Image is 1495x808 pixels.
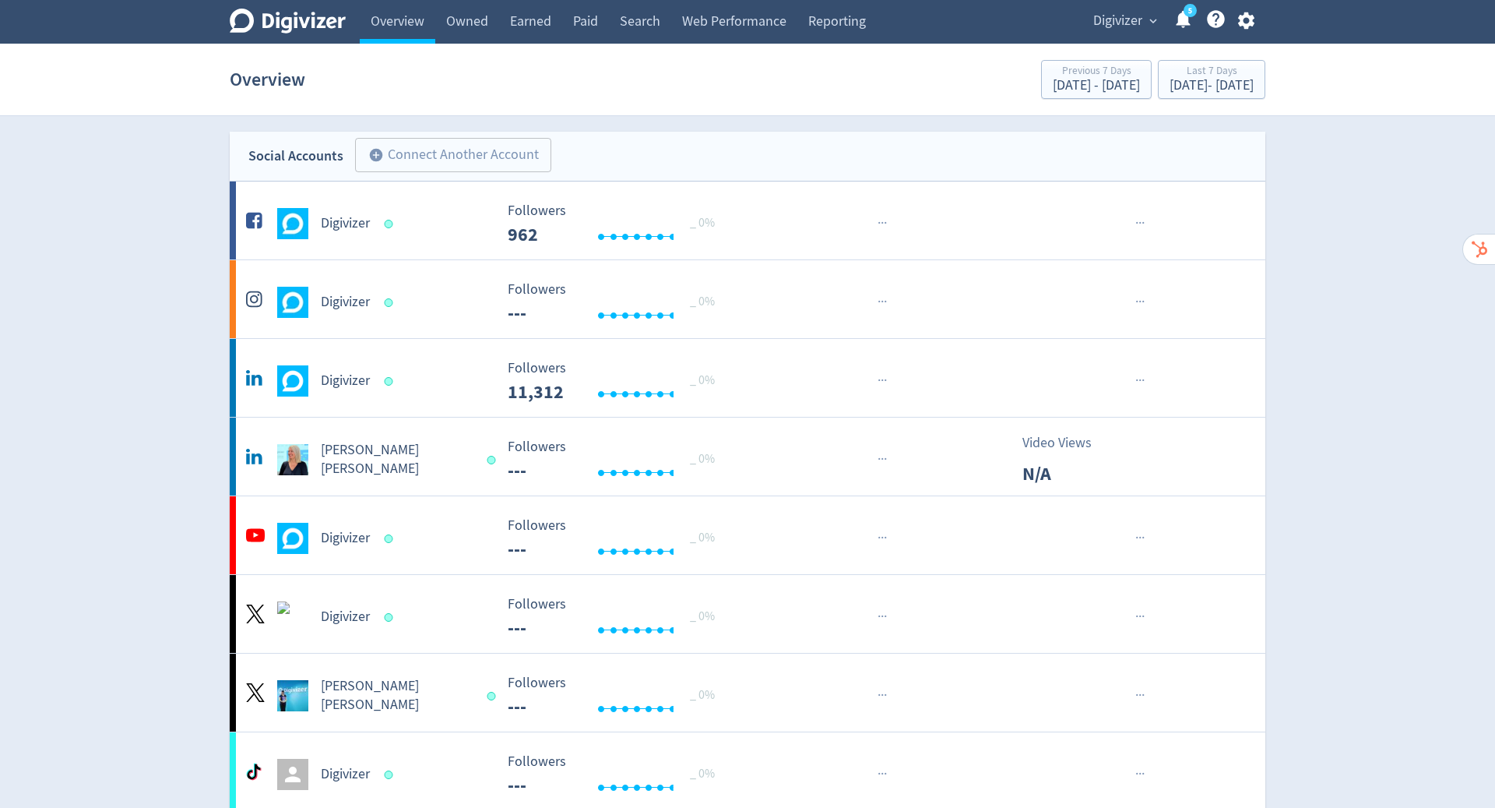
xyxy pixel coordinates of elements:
svg: Followers --- [500,518,733,559]
text: 5 [1188,5,1192,16]
span: · [884,371,887,390]
button: Digivizer [1088,9,1161,34]
span: · [1135,607,1138,626]
span: · [878,371,881,390]
img: Digivizer undefined [277,208,308,239]
h5: [PERSON_NAME] [PERSON_NAME] [321,441,473,478]
span: · [884,213,887,233]
span: · [1138,213,1141,233]
svg: Followers --- [500,439,733,481]
span: · [1135,528,1138,548]
a: Digivizer undefinedDigivizer Followers --- _ 0% Followers 11,312 ······ [230,339,1265,417]
div: Last 7 Days [1170,65,1254,79]
span: · [1141,528,1145,548]
a: Emma Lo Russo undefined[PERSON_NAME] [PERSON_NAME] Followers --- Followers --- _ 0%······ [230,654,1265,732]
svg: Followers --- [500,676,733,717]
svg: Followers --- [500,754,733,796]
span: _ 0% [690,530,715,545]
span: · [881,450,884,469]
button: Last 7 Days[DATE]- [DATE] [1158,60,1265,99]
span: _ 0% [690,609,715,624]
span: add_circle [368,147,384,163]
span: · [1138,607,1141,626]
span: · [1141,292,1145,312]
a: Connect Another Account [343,140,551,172]
svg: Followers --- [500,203,733,245]
svg: Followers --- [500,597,733,638]
span: · [1138,292,1141,312]
h5: Digivizer [321,372,370,390]
span: · [878,607,881,626]
h5: Digivizer [321,765,370,784]
span: · [881,371,884,390]
a: Emma Lo Russo undefined[PERSON_NAME] [PERSON_NAME] Followers --- Followers --- _ 0%···Video ViewsN/A [230,418,1265,496]
a: Digivizer undefinedDigivizer Followers --- Followers --- _ 0%······ [230,496,1265,574]
a: 5 [1184,4,1197,17]
span: Data last synced: 18 Sep 2025, 11:01pm (AEST) [385,535,398,543]
h5: Digivizer [321,529,370,548]
span: · [1135,371,1138,390]
span: expand_more [1146,14,1160,28]
span: · [1141,213,1145,233]
span: · [881,292,884,312]
div: [DATE] - [DATE] [1053,79,1140,93]
span: · [881,528,884,548]
h5: Digivizer [321,608,370,626]
a: Digivizer undefinedDigivizer Followers --- _ 0% Followers 962 ······ [230,182,1265,259]
h5: Digivizer [321,293,370,312]
span: · [1135,764,1138,784]
h5: Digivizer [321,214,370,233]
span: · [884,686,887,705]
h1: Overview [230,55,305,104]
img: Digivizer undefined [277,365,308,397]
span: _ 0% [690,451,715,467]
span: _ 0% [690,215,715,231]
span: · [1141,764,1145,784]
span: · [881,213,884,233]
span: _ 0% [690,372,715,388]
span: · [1135,686,1138,705]
span: · [878,213,881,233]
span: · [881,686,884,705]
span: · [884,292,887,312]
button: Connect Another Account [355,138,551,172]
span: _ 0% [690,294,715,309]
span: Data last synced: 19 Sep 2025, 2:01am (AEST) [487,456,500,464]
span: · [1138,528,1141,548]
span: Data last synced: 19 Sep 2025, 4:02am (AEST) [385,220,398,228]
span: · [878,528,881,548]
img: Emma Lo Russo undefined [277,680,308,711]
img: Digivizer undefined [277,287,308,318]
span: · [1141,371,1145,390]
div: [DATE] - [DATE] [1170,79,1254,93]
p: Video Views [1022,432,1112,453]
span: · [884,607,887,626]
img: Digivizer undefined [277,602,308,633]
span: · [878,764,881,784]
span: · [1138,764,1141,784]
button: Previous 7 Days[DATE] - [DATE] [1041,60,1152,99]
a: Digivizer undefinedDigivizer Followers --- Followers --- _ 0%······ [230,260,1265,338]
span: Digivizer [1093,9,1142,34]
span: · [1138,371,1141,390]
div: Previous 7 Days [1053,65,1140,79]
span: · [878,686,881,705]
span: Data last synced: 19 Sep 2025, 2:01am (AEST) [385,377,398,386]
h5: [PERSON_NAME] [PERSON_NAME] [321,677,473,714]
span: Data last synced: 19 Sep 2025, 4:02am (AEST) [385,298,398,307]
span: Data last synced: 19 Sep 2025, 4:02am (AEST) [385,771,398,779]
img: Digivizer undefined [277,523,308,554]
span: · [884,450,887,469]
span: · [881,607,884,626]
svg: Followers --- [500,361,733,402]
img: Emma Lo Russo undefined [277,444,308,475]
span: · [878,450,881,469]
p: N/A [1022,460,1112,488]
span: · [881,764,884,784]
span: _ 0% [690,766,715,782]
span: _ 0% [690,687,715,703]
span: · [884,528,887,548]
span: · [878,292,881,312]
span: · [884,764,887,784]
span: Data last synced: 19 Sep 2025, 10:02am (AEST) [487,692,500,700]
